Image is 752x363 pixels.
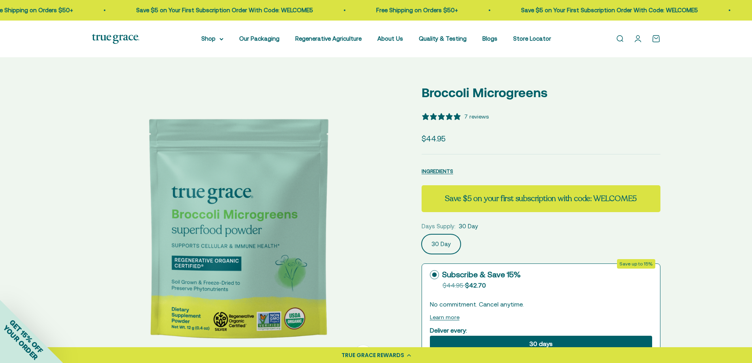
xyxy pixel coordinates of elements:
[2,324,39,361] span: YOUR ORDER
[295,35,362,42] a: Regenerative Agriculture
[422,222,456,231] legend: Days Supply:
[105,6,281,15] p: Save $5 on Your First Subscription Order With Code: WELCOME5
[201,34,223,43] summary: Shop
[419,35,467,42] a: Quality & Testing
[422,168,453,174] span: INGREDIENTS
[513,35,551,42] a: Store Locator
[377,35,403,42] a: About Us
[341,351,404,359] div: TRUE GRACE REWARDS
[464,112,489,121] div: 7 reviews
[422,133,446,145] sale-price: $44.95
[239,35,279,42] a: Our Packaging
[422,83,660,103] p: Broccoli Microgreens
[445,193,637,204] strong: Save $5 on your first subscription with code: WELCOME5
[489,6,666,15] p: Save $5 on Your First Subscription Order With Code: WELCOME5
[422,112,489,121] button: 5 stars, 7 ratings
[482,35,497,42] a: Blogs
[8,318,45,355] span: GET 15% OFF
[345,7,426,13] a: Free Shipping on Orders $50+
[459,222,478,231] span: 30 Day
[422,166,453,176] button: INGREDIENTS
